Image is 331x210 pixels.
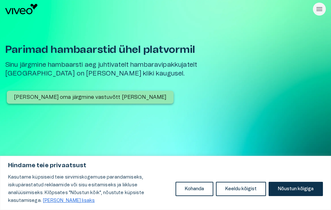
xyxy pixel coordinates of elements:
[7,91,174,104] button: [PERSON_NAME] oma järgmine vastuvõtt [PERSON_NAME]
[269,182,323,196] button: Nõustun kõigiga
[5,61,215,78] h5: Sinu järgmine hambaarsti aeg juhtivatelt hambaravipakkujatelt [GEOGRAPHIC_DATA] on [PERSON_NAME] ...
[8,162,323,169] p: Hindame teie privaatsust
[5,44,215,55] h1: Parimad hambaarstid ühel platvormil
[216,182,266,196] button: Keeldu kõigist
[176,182,213,196] button: Kohanda
[5,4,310,14] a: Navigate to homepage
[313,3,326,16] button: Rippmenüü nähtavus
[14,93,166,101] p: [PERSON_NAME] oma järgmine vastuvõtt [PERSON_NAME]
[5,4,37,14] img: Viveo logo
[8,173,171,204] p: Kasutame küpsiseid teie sirvimiskogemuse parandamiseks, isikupärastatud reklaamide või sisu esita...
[43,198,95,203] a: Loe lisaks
